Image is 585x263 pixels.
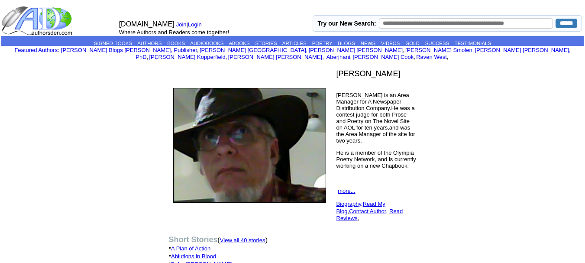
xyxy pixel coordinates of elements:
a: GOLD [405,41,420,46]
a: [PERSON_NAME] Smolen [405,47,472,53]
a: POETRY [312,41,333,46]
a: Join [176,21,187,28]
font: i [474,48,475,53]
a: Read Reviews [336,208,403,221]
a: A Plan of Action [171,245,210,252]
a: more... [338,188,355,194]
a: SUCCESS [425,41,449,46]
font: He was a contest judge for both Prose and Poetry on The Novel Site on AOL for ten years,and was t... [336,105,415,144]
font: i [227,55,228,60]
font: He is a member of the Olympia Poetry Network, and is currently working on a new Chapbook. [336,149,416,169]
a: Read My Blog [336,201,385,214]
font: i [415,55,416,60]
a: Ablutions in Blood [171,253,216,260]
font: | [176,21,205,28]
a: Raven West [416,54,447,60]
font: i [448,55,449,60]
font: [PERSON_NAME] [336,69,401,78]
a: AUTHORS [137,41,162,46]
a: [PERSON_NAME] [PERSON_NAME], PhD [136,47,570,60]
b: Short Stories [169,235,218,244]
a: STORIES [255,41,277,46]
img: 103858.jpg [173,88,326,203]
a: eBOOKS [229,41,249,46]
a: BLOGS [338,41,355,46]
a: TESTIMONIALS [455,41,491,46]
font: : [14,47,59,53]
a: Featured Authors [14,47,58,53]
font: Where Authors and Readers come together! [119,29,229,36]
img: logo_ad.gif [1,6,74,36]
font: i [352,55,352,60]
font: , , , , , , , , , , [61,47,571,60]
font: , , , [336,92,417,214]
a: ARTICLES [282,41,307,46]
a: [PERSON_NAME] Kopperfield [149,54,226,60]
a: AUDIOBOOKS [190,41,223,46]
a: Contact Author [349,208,386,214]
a: [PERSON_NAME] [PERSON_NAME] [309,47,403,53]
a: NEWS [361,41,376,46]
a: [PERSON_NAME] Cook [352,54,414,60]
a: Biography [336,201,362,207]
a: [PERSON_NAME] [GEOGRAPHIC_DATA] [200,47,306,53]
font: i [307,48,308,53]
a: SIGNED BOOKS [94,41,132,46]
a: VIDEOS [381,41,400,46]
font: , [336,208,403,221]
a: BOOKS [167,41,185,46]
font: View all 40 stories [220,237,265,244]
label: Try our New Search: [317,20,376,27]
font: i [148,55,149,60]
a: [PERSON_NAME] Blogs [PERSON_NAME], Publisher [61,47,197,53]
a: Login [188,21,202,28]
a: Aberjhani [325,54,350,60]
font: [PERSON_NAME] is an Area Manager for A Newspaper Distribution Company. [336,92,409,111]
font: i [404,48,405,53]
font: [DOMAIN_NAME] [119,20,175,28]
a: [PERSON_NAME] [PERSON_NAME] [228,54,322,60]
a: View all 40 stories [220,236,265,244]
